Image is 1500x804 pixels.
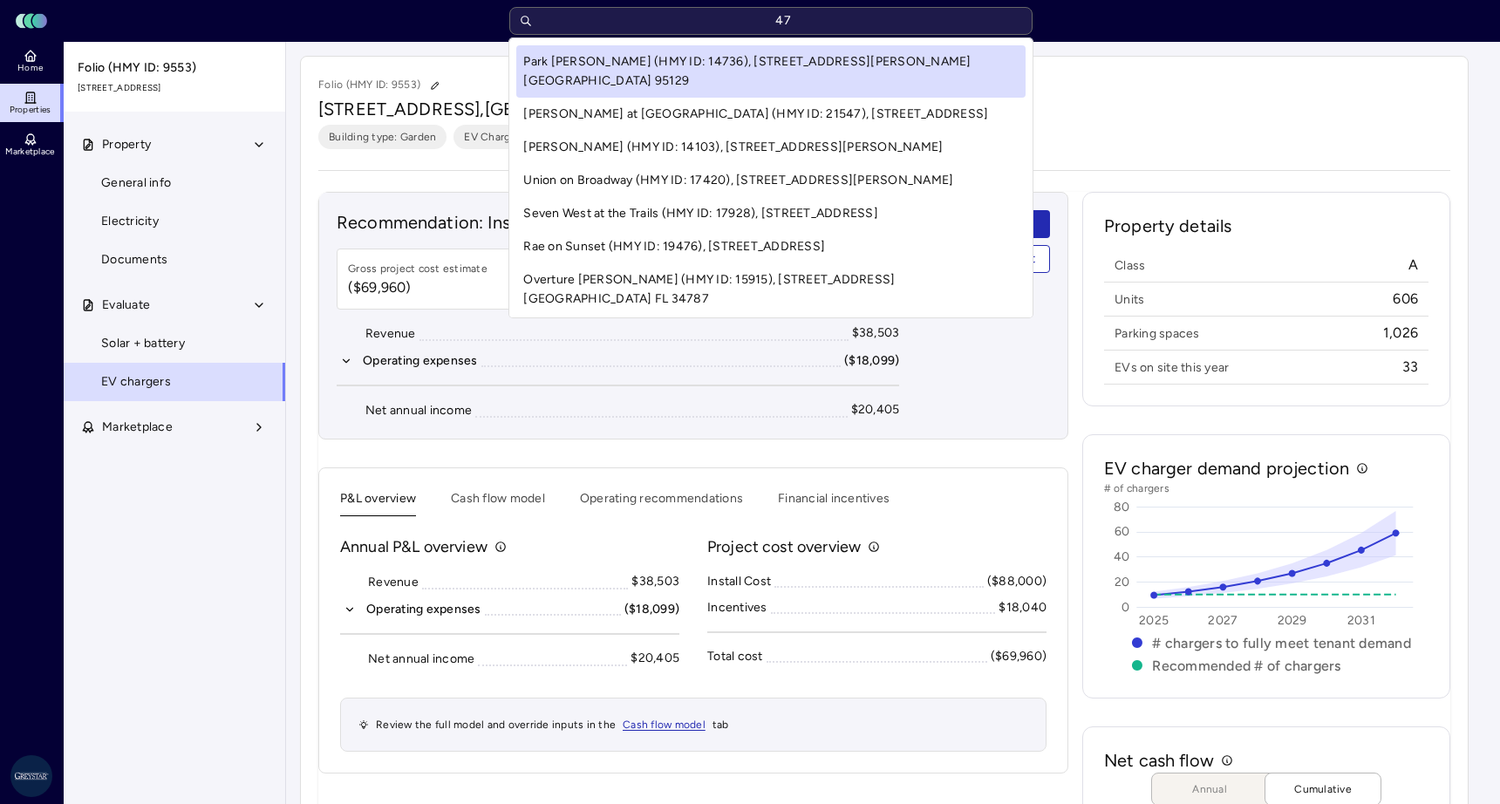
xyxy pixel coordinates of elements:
a: Rae on Sunset (HMY ID: 19476), [STREET_ADDRESS] [516,230,1026,263]
a: Union on Broadway (HMY ID: 17420), [STREET_ADDRESS][PERSON_NAME] [516,164,1026,197]
a: Park [PERSON_NAME] (HMY ID: 14736), [STREET_ADDRESS][PERSON_NAME] [GEOGRAPHIC_DATA] 95129 [516,45,1026,98]
a: [PERSON_NAME] at [GEOGRAPHIC_DATA] (HMY ID: 21547), [STREET_ADDRESS] [516,98,1026,131]
a: Union on Alley (HMY ID: 14447), [STREET_ADDRESS][PERSON_NAME] [516,316,1026,349]
a: Overture [PERSON_NAME] (HMY ID: 15915), [STREET_ADDRESS] [GEOGRAPHIC_DATA] FL 34787 [516,263,1026,316]
a: [PERSON_NAME] (HMY ID: 14103), [STREET_ADDRESS][PERSON_NAME] [516,131,1026,164]
a: Seven West at the Trails (HMY ID: 17928), [STREET_ADDRESS] [516,197,1026,230]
